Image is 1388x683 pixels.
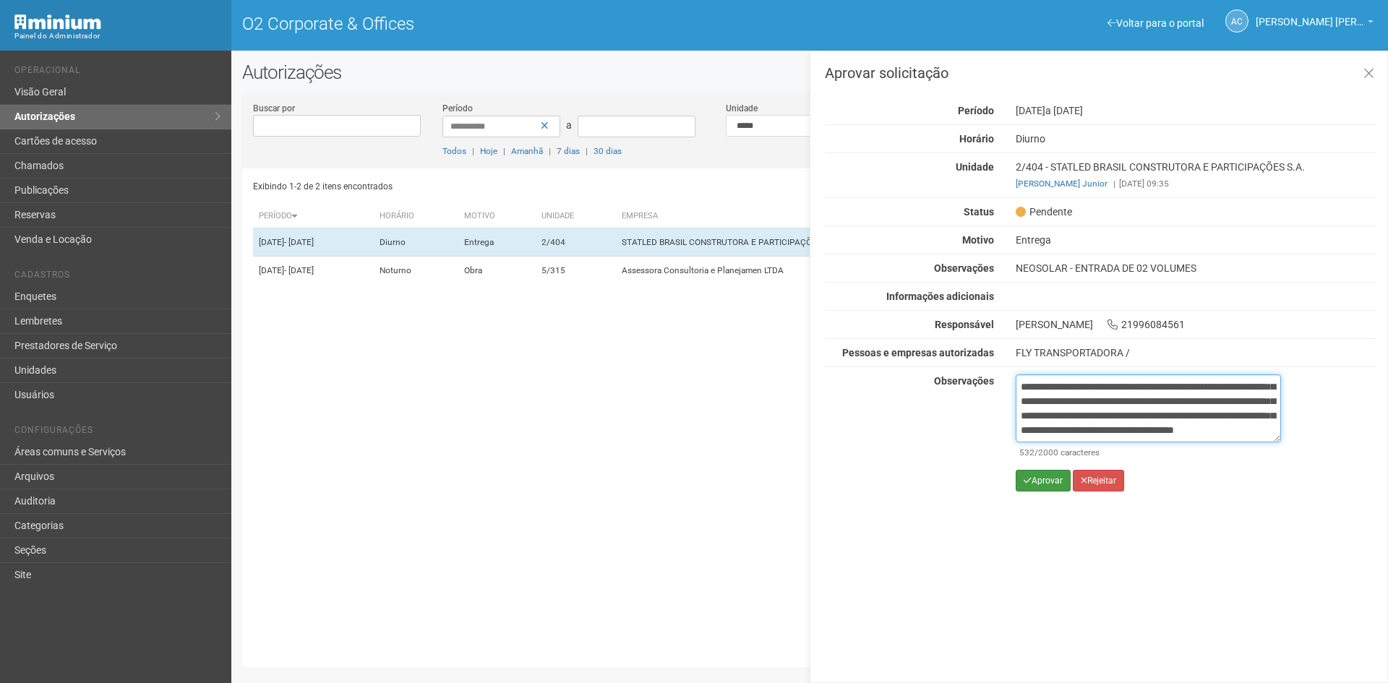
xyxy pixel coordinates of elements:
img: Minium [14,14,101,30]
span: | [503,146,505,156]
button: Rejeitar [1073,470,1124,491]
strong: Responsável [935,319,994,330]
li: Cadastros [14,270,220,285]
a: [PERSON_NAME] Junior [1016,179,1108,189]
div: [DATE] 09:35 [1016,177,1376,190]
div: 2/404 - STATLED BRASIL CONSTRUTORA E PARTICIPAÇÕES S.A. [1005,160,1387,190]
strong: Horário [959,133,994,145]
div: FLY TRANSPORTADORA / [1016,346,1376,359]
td: 5/315 [536,257,616,285]
div: Entrega [1005,233,1387,246]
a: Fechar [1354,59,1384,90]
td: Diurno [374,228,458,257]
td: [DATE] [253,257,374,285]
span: - [DATE] [284,265,314,275]
span: | [586,146,588,156]
td: Entrega [458,228,536,257]
label: Buscar por [253,102,295,115]
span: a [DATE] [1045,105,1083,116]
a: Hoje [480,146,497,156]
a: Amanhã [511,146,543,156]
span: - [DATE] [284,237,314,247]
a: AC [1225,9,1248,33]
strong: Observações [934,262,994,274]
strong: Status [964,206,994,218]
span: a [566,119,572,131]
th: Unidade [536,205,616,228]
td: Assessora Consultoria e Planejamen LTDA [616,257,1033,285]
td: 2/404 [536,228,616,257]
td: Noturno [374,257,458,285]
span: | [549,146,551,156]
div: [PERSON_NAME] 21996084561 [1005,318,1387,331]
h2: Autorizações [242,61,1377,83]
label: Período [442,102,473,115]
a: 30 dias [594,146,622,156]
div: Painel do Administrador [14,30,220,43]
div: [DATE] [1005,104,1387,117]
span: 532 [1019,447,1034,458]
strong: Unidade [956,161,994,173]
label: Unidade [726,102,758,115]
strong: Informações adicionais [886,291,994,302]
span: Ana Carla de Carvalho Silva [1256,2,1364,27]
h3: Aprovar solicitação [825,66,1376,80]
td: [DATE] [253,228,374,257]
th: Período [253,205,374,228]
div: Diurno [1005,132,1387,145]
td: STATLED BRASIL CONSTRUTORA E PARTICIPAÇÕES S.A. [616,228,1033,257]
strong: Pessoas e empresas autorizadas [842,347,994,358]
th: Motivo [458,205,536,228]
a: 7 dias [557,146,580,156]
strong: Período [958,105,994,116]
li: Configurações [14,425,220,440]
a: Voltar para o portal [1108,17,1204,29]
div: /2000 caracteres [1019,446,1277,459]
li: Operacional [14,65,220,80]
th: Empresa [616,205,1033,228]
th: Horário [374,205,458,228]
span: | [1113,179,1115,189]
h1: O2 Corporate & Offices [242,14,799,33]
div: Exibindo 1-2 de 2 itens encontrados [253,176,805,197]
div: NEOSOLAR - ENTRADA DE 02 VOLUMES [1005,262,1387,275]
span: | [472,146,474,156]
td: Obra [458,257,536,285]
a: Todos [442,146,466,156]
button: Aprovar [1016,470,1071,491]
strong: Motivo [962,234,994,246]
a: [PERSON_NAME] [PERSON_NAME] [1256,18,1374,30]
span: Pendente [1016,205,1072,218]
strong: Observações [934,375,994,387]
